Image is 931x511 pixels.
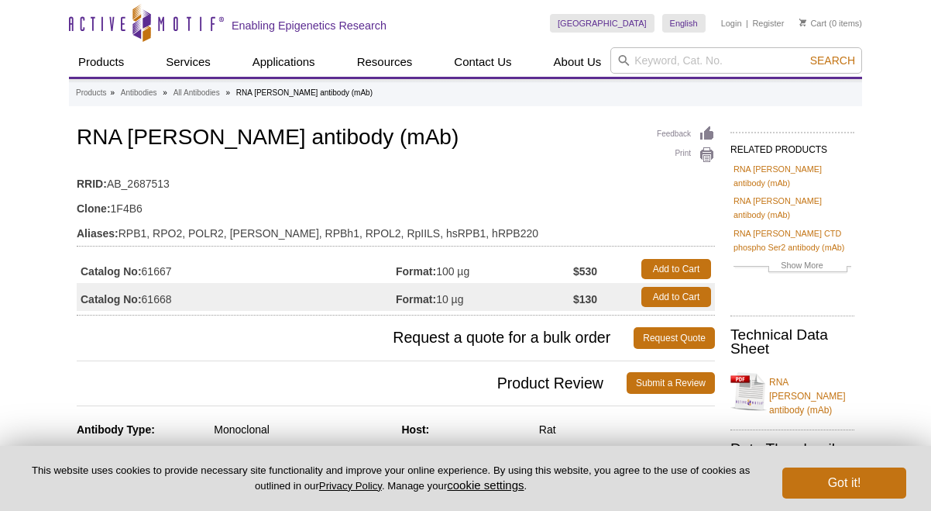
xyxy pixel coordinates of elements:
li: RNA [PERSON_NAME] antibody (mAb) [236,88,373,97]
a: Submit a Review [627,372,715,394]
div: Monoclonal [214,423,390,437]
strong: Catalog No: [81,292,142,306]
td: 100 µg [396,255,573,283]
div: Rat [539,423,715,437]
strong: Antibody Type: [77,423,155,436]
li: » [225,88,230,97]
a: RNA [PERSON_NAME] antibody (mAb) [730,366,854,417]
a: Show More [733,258,851,276]
a: Contact Us [445,47,520,77]
strong: Host: [402,423,430,436]
strong: Aliases: [77,226,119,240]
span: Product Review [77,372,627,394]
a: Antibodies [121,86,157,100]
a: Applications [243,47,325,77]
img: Your Cart [799,19,806,26]
a: RNA [PERSON_NAME] CTD phospho Ser2 antibody (mAb) [733,226,851,254]
strong: $130 [573,292,597,306]
strong: Format: [396,264,436,278]
a: Services [156,47,220,77]
a: Privacy Policy [319,480,382,492]
li: » [110,88,115,97]
a: RNA [PERSON_NAME] antibody (mAb) [733,162,851,190]
td: 61667 [77,255,396,283]
p: This website uses cookies to provide necessary site functionality and improve your online experie... [25,464,757,493]
strong: Clone: [77,202,111,216]
h2: Enabling Epigenetics Research [232,19,386,33]
h2: Technical Data Sheet [730,328,854,356]
a: Request Quote [634,327,715,349]
li: | [746,14,748,33]
a: Feedback [657,126,715,143]
a: Register [752,18,784,29]
li: » [163,88,167,97]
h2: RELATED PRODUCTS [730,132,854,160]
a: Cart [799,18,826,29]
button: cookie settings [447,478,524,492]
td: RPB1, RPO2, POLR2, [PERSON_NAME], RPBh1, RPOL2, RpIILS, hsRPB1, hRPB220 [77,217,715,242]
strong: Catalog No: [81,264,142,278]
a: Resources [348,47,422,77]
strong: Format: [396,292,436,306]
span: Request a quote for a bulk order [77,327,634,349]
a: Products [69,47,133,77]
button: Search [806,54,860,67]
button: Got it! [782,468,906,499]
a: English [662,14,706,33]
a: [GEOGRAPHIC_DATA] [550,14,654,33]
td: 10 µg [396,283,573,311]
h1: RNA [PERSON_NAME] antibody (mAb) [77,126,715,152]
a: All Antibodies [173,86,220,100]
a: RNA [PERSON_NAME] antibody (mAb) [733,194,851,222]
li: (0 items) [799,14,862,33]
a: Add to Cart [641,259,711,279]
strong: RRID: [77,177,107,191]
a: Print [657,147,715,164]
td: 61668 [77,283,396,311]
span: Search [810,54,855,67]
a: Products [76,86,106,100]
td: 1F4B6 [77,192,715,217]
input: Keyword, Cat. No. [610,47,862,74]
a: Login [721,18,742,29]
strong: $530 [573,264,597,278]
a: Add to Cart [641,287,711,307]
a: About Us [545,47,611,77]
h2: Data Thumbnails [730,442,854,456]
td: AB_2687513 [77,167,715,192]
